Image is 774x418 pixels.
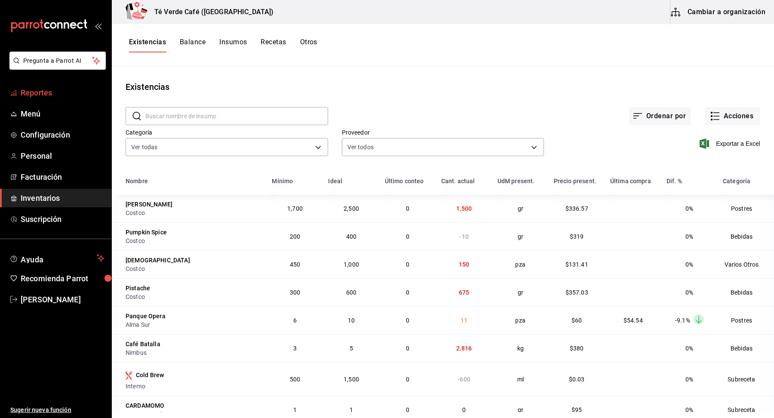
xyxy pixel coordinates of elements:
div: Precio present. [554,178,596,184]
span: 400 [346,233,356,240]
div: Pumpkin Spice [126,228,167,237]
span: 1,500 [456,205,472,212]
div: Cold Brew [136,371,164,379]
span: 2,500 [344,205,359,212]
span: Ayuda [21,253,93,263]
svg: Insumo producido [126,371,132,380]
button: Existencias [129,38,166,52]
span: Facturación [21,171,104,183]
span: 0 [406,376,409,383]
span: 1 [350,406,353,413]
span: 0 [406,317,409,324]
div: navigation tabs [129,38,317,52]
div: Panque Opera [126,312,166,320]
div: [DEMOGRAPHIC_DATA] [126,256,190,264]
div: Costco [126,292,261,301]
span: 1,500 [344,376,359,383]
span: 0 [406,205,409,212]
a: Pregunta a Parrot AI [6,62,106,71]
span: 0% [685,205,693,212]
td: Varios Otros [718,250,774,278]
button: open_drawer_menu [95,22,101,29]
span: 0% [685,261,693,268]
span: 0 [406,406,409,413]
td: gr [492,195,549,222]
td: gr [492,278,549,306]
div: Café Batalla [126,340,160,348]
input: Buscar nombre de insumo [145,108,328,125]
div: Mínimo [272,178,293,184]
td: Bebidas [718,222,774,250]
span: 0 [406,345,409,352]
button: Recetas [261,38,286,52]
span: $54.54 [623,317,643,324]
button: Exportar a Excel [701,138,760,149]
div: [PERSON_NAME] [126,200,172,209]
div: Alma Sur [126,320,261,329]
span: $336.57 [565,205,588,212]
span: 200 [290,233,300,240]
div: UdM present. [498,178,535,184]
span: 10 [348,317,355,324]
button: Pregunta a Parrot AI [9,52,106,70]
span: 0% [685,406,693,413]
span: 150 [459,261,469,268]
span: 1 [293,406,297,413]
span: 0 [406,261,409,268]
button: Ordenar por [629,107,691,125]
td: Bebidas [718,334,774,362]
span: 0% [685,289,693,296]
h3: Té Verde Café ([GEOGRAPHIC_DATA]) [147,7,273,17]
button: Otros [300,38,317,52]
button: Acciones [705,107,760,125]
span: 675 [459,289,469,296]
div: Nombre [126,178,148,184]
div: Ideal [328,178,342,184]
div: Último conteo [385,178,424,184]
span: 6 [293,317,297,324]
span: $95 [571,406,582,413]
span: Ver todos [347,143,374,151]
span: 0 [462,406,466,413]
td: pza [492,306,549,334]
span: $60 [571,317,582,324]
div: Interno [126,382,261,390]
span: $380 [570,345,584,352]
span: 3 [293,345,297,352]
td: Subreceta [718,362,774,396]
td: gr [492,222,549,250]
span: 0% [685,345,693,352]
div: Nimbus [126,348,261,357]
span: -600 [458,376,470,383]
span: 5 [350,345,353,352]
td: Postres [718,195,774,222]
span: 300 [290,289,300,296]
button: Insumos [219,38,247,52]
span: $319 [570,233,584,240]
td: pza [492,250,549,278]
span: Reportes [21,87,104,98]
td: Bebidas [718,278,774,306]
div: Existencias [126,80,169,93]
span: 0 [406,233,409,240]
span: $0.03 [569,376,585,383]
span: 1,700 [287,205,303,212]
span: Sugerir nueva función [10,406,104,415]
span: Menú [21,108,104,120]
span: 450 [290,261,300,268]
label: Categoría [126,129,328,135]
span: 0% [685,376,693,383]
div: CARDAMOMO [126,401,164,410]
div: Pistache [126,284,150,292]
span: Suscripción [21,213,104,225]
span: 0 [406,289,409,296]
span: [PERSON_NAME] [21,294,104,305]
div: Dif. % [666,178,682,184]
span: 500 [290,376,300,383]
span: 11 [461,317,467,324]
div: Categoría [723,178,750,184]
span: Ver todas [131,143,157,151]
span: 600 [346,289,356,296]
div: Última compra [610,178,651,184]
